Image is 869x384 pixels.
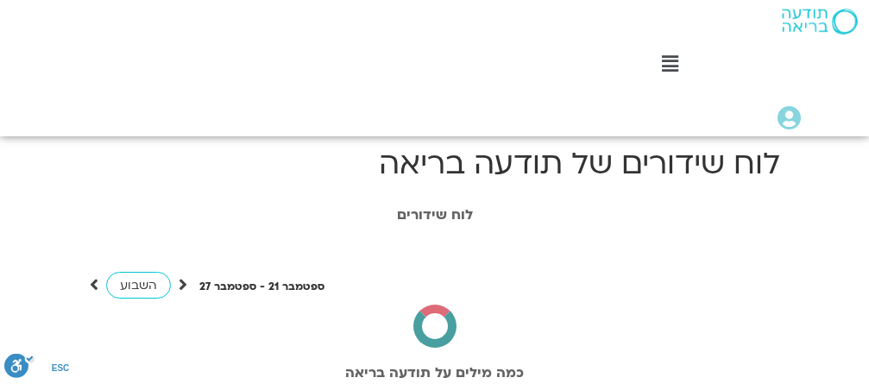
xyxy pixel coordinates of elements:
[106,272,171,299] a: השבוע
[9,207,860,223] h1: לוח שידורים
[782,9,858,35] img: תודעה בריאה
[9,365,860,381] h2: כמה מילים על תודעה בריאה
[120,277,157,293] span: השבוע
[199,278,324,296] p: ספטמבר 21 - ספטמבר 27
[90,143,780,185] h1: לוח שידורים של תודעה בריאה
